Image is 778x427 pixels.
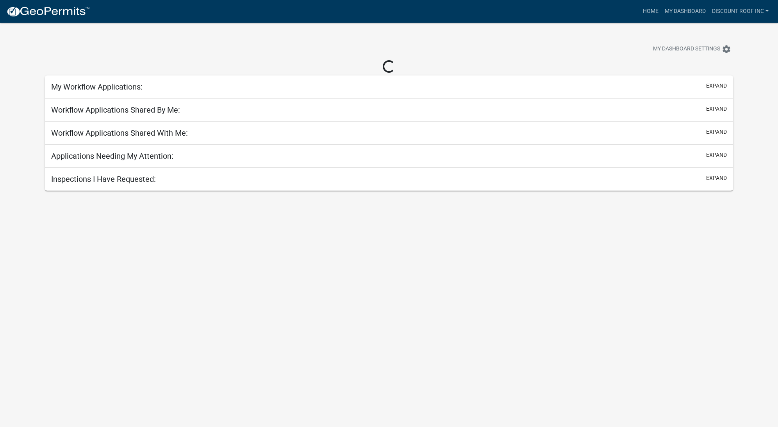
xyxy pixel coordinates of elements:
button: My Dashboard Settingssettings [647,41,737,57]
button: expand [706,151,727,159]
span: My Dashboard Settings [653,45,720,54]
button: expand [706,82,727,90]
i: settings [722,45,731,54]
h5: Workflow Applications Shared By Me: [51,105,180,115]
a: Discount Roof Inc [709,4,772,19]
button: expand [706,128,727,136]
a: Home [640,4,662,19]
a: My Dashboard [662,4,709,19]
h5: Workflow Applications Shared With Me: [51,128,188,138]
h5: My Workflow Applications: [51,82,143,91]
h5: Applications Needing My Attention: [51,151,173,161]
button: expand [706,174,727,182]
h5: Inspections I Have Requested: [51,174,156,184]
button: expand [706,105,727,113]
